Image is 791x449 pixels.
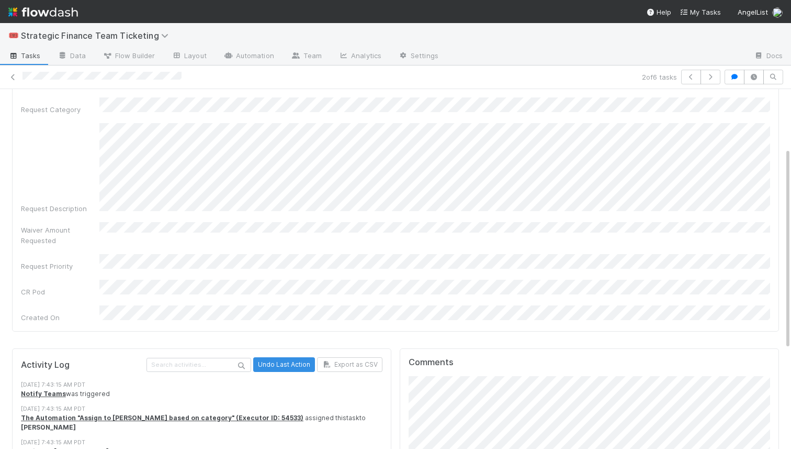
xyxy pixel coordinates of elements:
[8,3,78,21] img: logo-inverted-e16ddd16eac7371096b0.svg
[21,360,144,370] h5: Activity Log
[21,413,382,433] div: assigned this task to
[409,357,770,368] h5: Comments
[8,50,41,61] span: Tasks
[21,225,99,246] div: Waiver Amount Requested
[21,261,99,271] div: Request Priority
[21,404,382,413] div: [DATE] 7:43:15 AM PDT
[163,48,215,65] a: Layout
[21,287,99,297] div: CR Pod
[772,7,783,18] img: avatar_0645ba0f-c375-49d5-b2e7-231debf65fc8.png
[21,104,99,115] div: Request Category
[21,312,99,323] div: Created On
[738,8,768,16] span: AngelList
[215,48,282,65] a: Automation
[21,380,382,389] div: [DATE] 7:43:15 AM PDT
[146,358,251,372] input: Search activities...
[94,48,163,65] a: Flow Builder
[390,48,447,65] a: Settings
[642,72,677,82] span: 2 of 6 tasks
[21,423,76,431] strong: [PERSON_NAME]
[49,48,94,65] a: Data
[21,438,382,447] div: [DATE] 7:43:15 AM PDT
[317,357,382,372] button: Export as CSV
[103,50,155,61] span: Flow Builder
[745,48,791,65] a: Docs
[21,414,303,422] a: The Automation "Assign to [PERSON_NAME] based on category" (Executor ID: 54533)
[8,31,19,40] span: 🎟️
[21,389,382,399] div: was triggered
[21,390,66,398] a: Notify Teams
[282,48,330,65] a: Team
[253,357,315,372] button: Undo Last Action
[680,8,721,16] span: My Tasks
[330,48,390,65] a: Analytics
[646,7,671,17] div: Help
[21,203,99,214] div: Request Description
[680,7,721,17] a: My Tasks
[21,30,174,41] span: Strategic Finance Team Ticketing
